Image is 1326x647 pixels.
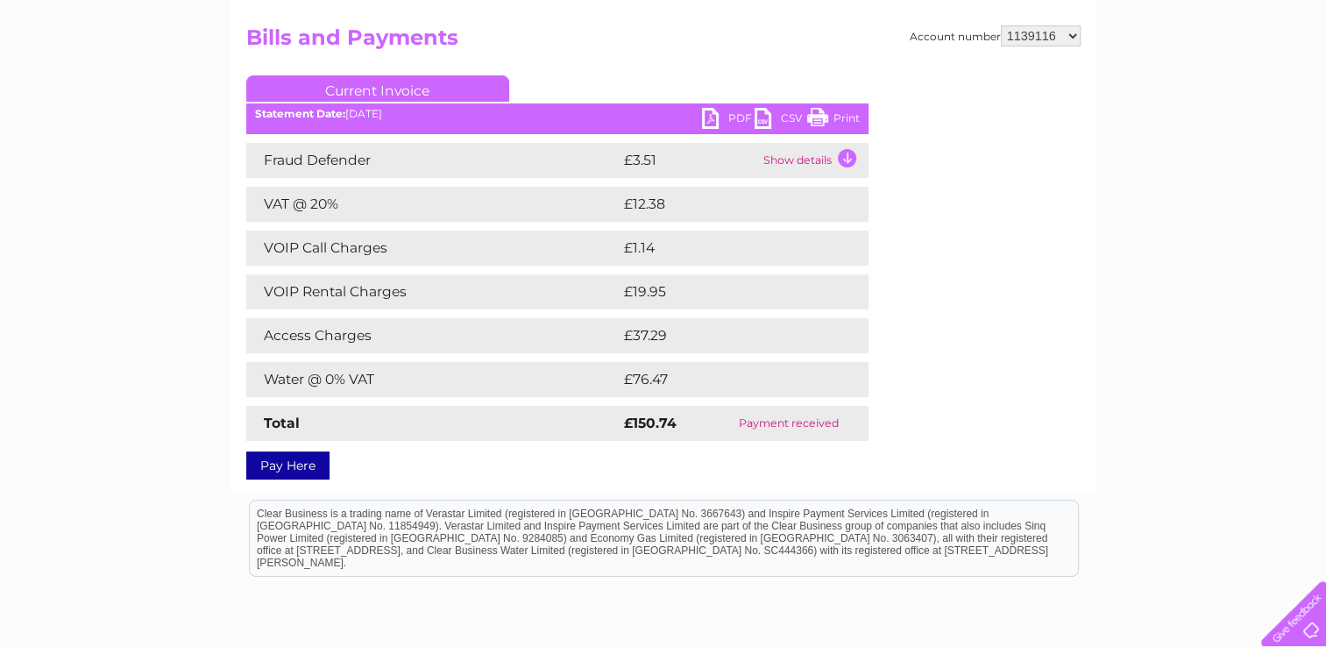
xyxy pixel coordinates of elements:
[620,274,832,309] td: £19.95
[246,108,869,120] div: [DATE]
[910,25,1081,46] div: Account number
[702,108,755,133] a: PDF
[709,406,869,441] td: Payment received
[246,274,620,309] td: VOIP Rental Charges
[1174,75,1199,88] a: Blog
[1268,75,1309,88] a: Log out
[620,318,833,353] td: £37.29
[246,75,509,102] a: Current Invoice
[620,143,759,178] td: £3.51
[264,415,300,431] strong: Total
[1018,75,1051,88] a: Water
[620,231,823,266] td: £1.14
[246,231,620,266] td: VOIP Call Charges
[1209,75,1252,88] a: Contact
[246,25,1081,59] h2: Bills and Payments
[755,108,807,133] a: CSV
[1061,75,1100,88] a: Energy
[246,451,330,480] a: Pay Here
[250,10,1078,85] div: Clear Business is a trading name of Verastar Limited (registered in [GEOGRAPHIC_DATA] No. 3667643...
[620,362,833,397] td: £76.47
[624,415,677,431] strong: £150.74
[807,108,860,133] a: Print
[246,362,620,397] td: Water @ 0% VAT
[759,143,869,178] td: Show details
[246,187,620,222] td: VAT @ 20%
[996,9,1117,31] a: 0333 014 3131
[46,46,136,99] img: logo.png
[246,143,620,178] td: Fraud Defender
[255,107,345,120] b: Statement Date:
[620,187,832,222] td: £12.38
[1110,75,1163,88] a: Telecoms
[246,318,620,353] td: Access Charges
